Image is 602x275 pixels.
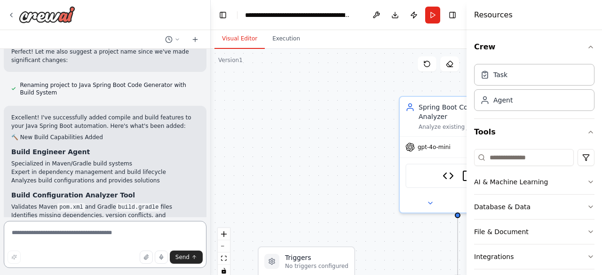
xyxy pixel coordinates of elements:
button: zoom in [218,228,230,240]
div: Spring Boot Codebase AnalyzerAnalyze existing Java Spring Boot codebases to understand project st... [399,96,516,213]
code: pom.xml [57,203,85,212]
li: Expert in dependency management and build lifecycle [11,168,199,176]
div: AI & Machine Learning [474,177,548,187]
button: File & Document [474,220,594,244]
div: Integrations [474,252,514,261]
img: Spring Boot Project Analyzer [443,170,454,181]
p: No triggers configured [285,262,349,270]
button: Crew [474,34,594,60]
button: zoom out [218,240,230,252]
h4: Resources [474,9,513,21]
div: Version 1 [218,56,243,64]
span: Renaming project to Java Spring Boot Code Generator with Build System [20,81,199,96]
p: Excellent! I've successfully added compile and build features to your Java Spring Boot automation... [11,113,199,130]
div: Task [493,70,507,79]
div: Agent [493,95,513,105]
img: FileReadTool [461,170,473,181]
button: Send [170,251,203,264]
span: gpt-4o-mini [418,143,451,151]
strong: Build Configuration Analyzer Tool [11,191,135,199]
div: Crew [474,60,594,118]
button: Hide left sidebar [216,8,230,22]
h2: 🔨 New Build Capabilities Added [11,133,199,141]
li: Validates Maven and Gradle files [11,203,199,211]
button: Switch to previous chat [161,34,184,45]
button: Integrations [474,244,594,269]
button: Open in side panel [459,197,512,209]
button: Improve this prompt [8,251,21,264]
button: Hide right sidebar [446,8,459,22]
h3: Triggers [285,253,349,262]
button: fit view [218,252,230,265]
div: Spring Boot Codebase Analyzer [419,102,510,121]
button: Tools [474,119,594,145]
button: Execution [265,29,308,49]
nav: breadcrumb [245,10,351,20]
p: Perfect! Let me also suggest a project name since we've made significant changes: [11,47,199,64]
div: File & Document [474,227,529,236]
li: Specialized in Maven/Gradle build systems [11,159,199,168]
button: Visual Editor [214,29,265,49]
button: Upload files [140,251,153,264]
span: Send [175,253,190,261]
button: Database & Data [474,195,594,219]
button: Start a new chat [188,34,203,45]
button: Click to speak your automation idea [155,251,168,264]
strong: Build Engineer Agent [11,148,90,156]
div: Analyze existing Java Spring Boot codebases to understand project structure, dependencies, entiti... [419,123,510,131]
li: Analyzes build configurations and provides solutions [11,176,199,185]
img: Logo [19,6,75,23]
code: build.gradle [116,203,160,212]
li: Identifies missing dependencies, version conflicts, and configuration issues [11,211,199,228]
div: Database & Data [474,202,531,212]
button: AI & Machine Learning [474,170,594,194]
